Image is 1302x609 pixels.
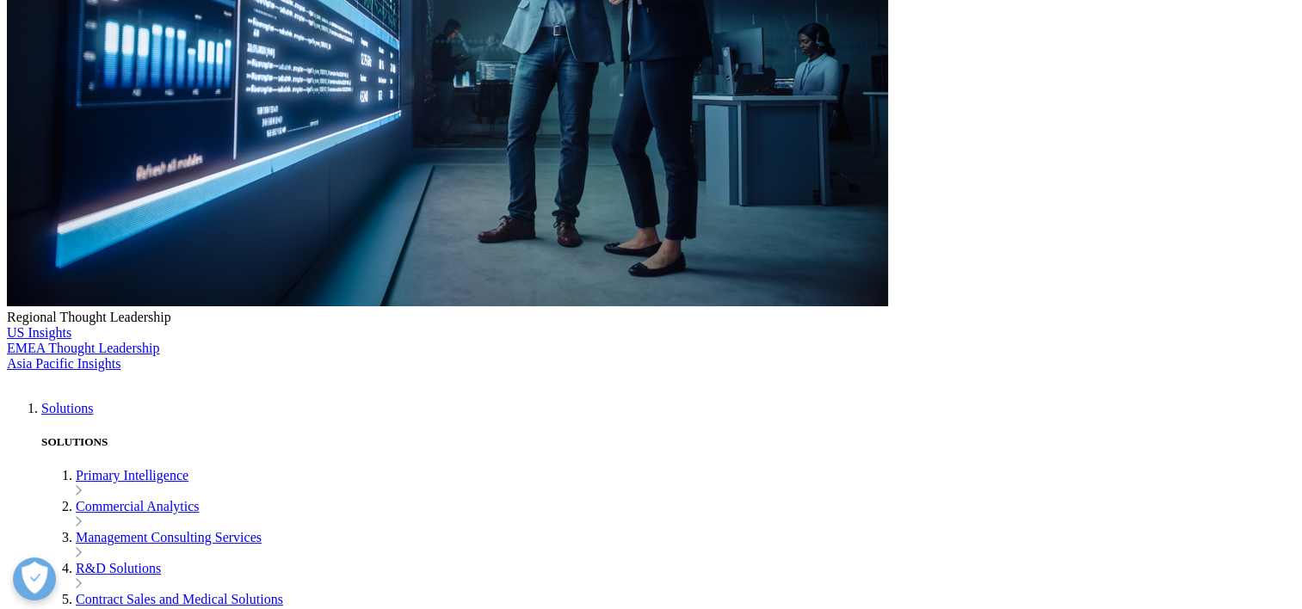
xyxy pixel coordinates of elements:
[7,341,159,355] a: EMEA Thought Leadership
[76,499,200,514] a: Commercial Analytics
[76,592,283,606] a: Contract Sales and Medical Solutions
[7,356,120,371] a: Asia Pacific Insights
[76,530,262,544] a: Management Consulting Services
[7,325,71,340] a: US Insights
[13,557,56,600] button: Open Preferences
[41,435,1295,449] h5: SOLUTIONS
[41,401,93,415] a: Solutions
[76,561,161,575] a: R&D Solutions
[7,310,1295,325] div: Regional Thought Leadership
[76,468,188,483] a: Primary Intelligence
